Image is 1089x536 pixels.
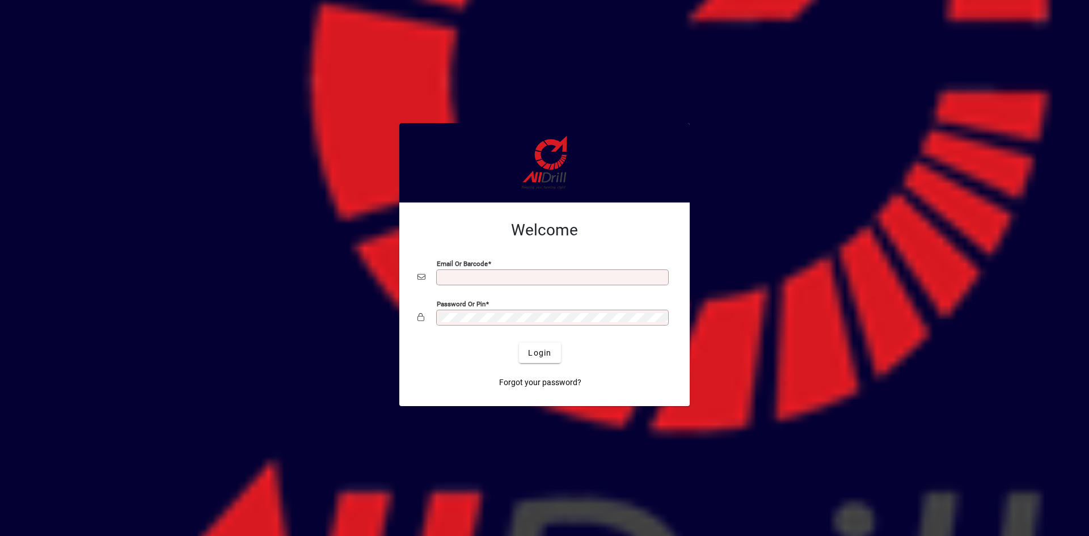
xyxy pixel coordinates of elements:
[437,260,488,268] mat-label: Email or Barcode
[528,347,551,359] span: Login
[519,343,560,363] button: Login
[495,372,586,392] a: Forgot your password?
[499,377,581,389] span: Forgot your password?
[437,300,486,308] mat-label: Password or Pin
[417,221,672,240] h2: Welcome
